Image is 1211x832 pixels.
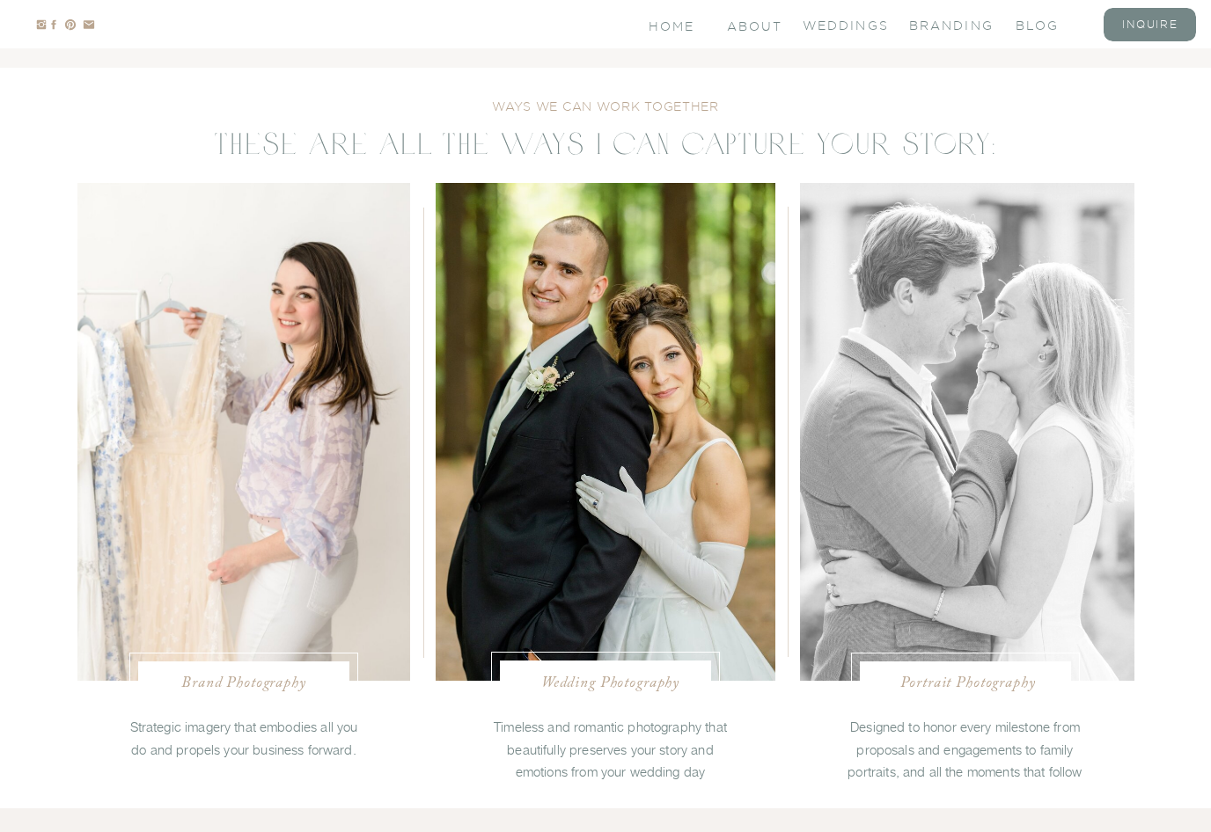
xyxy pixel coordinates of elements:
a: About [727,18,780,33]
a: Portrait Photography [885,673,1050,690]
p: Timeless and romantic photography that beautifully preserves your story and emotions from your we... [484,716,737,764]
a: Weddings [803,17,873,32]
h3: ways we can work together [438,98,773,114]
a: Brand Photography [158,673,330,690]
a: Home [649,18,697,33]
a: branding [909,17,980,32]
a: Wedding Photography [528,673,693,690]
h3: These are all the ways I can capture your story: [207,124,1004,154]
p: Strategic imagery that embodies all you do and propels your business forward. [127,716,361,758]
a: inquire [1115,17,1185,32]
a: blog [1016,17,1086,32]
p: Designed to honor every milestone from proposals and engagements to family portraits, and all the... [837,716,1093,798]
